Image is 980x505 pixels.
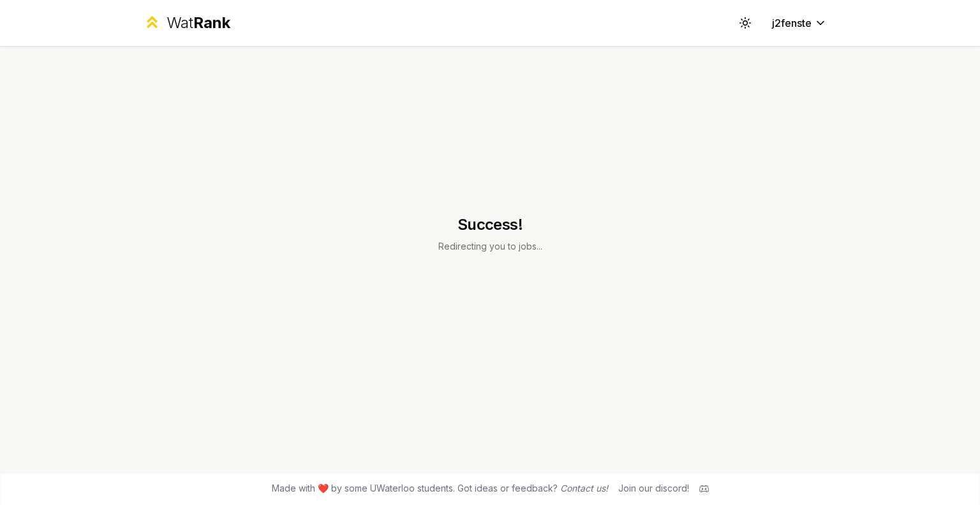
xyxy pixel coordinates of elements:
span: j2fenste [772,15,812,31]
span: Rank [193,13,230,32]
p: Redirecting you to jobs... [438,240,542,253]
div: Wat [167,13,230,33]
h1: Success! [438,215,542,235]
a: WatRank [143,13,230,33]
a: Contact us! [560,483,608,494]
div: Join our discord! [618,482,689,495]
span: Made with ❤️ by some UWaterloo students. Got ideas or feedback? [272,482,608,495]
button: j2fenste [762,11,837,34]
